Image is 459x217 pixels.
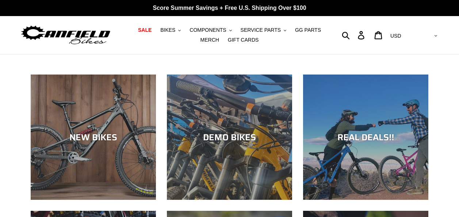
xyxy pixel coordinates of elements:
[228,37,259,43] span: GIFT CARDS
[31,132,156,142] div: NEW BIKES
[197,35,223,45] a: MERCH
[160,27,175,33] span: BIKES
[20,24,111,47] img: Canfield Bikes
[134,25,155,35] a: SALE
[186,25,235,35] button: COMPONENTS
[291,25,325,35] a: GG PARTS
[190,27,226,33] span: COMPONENTS
[167,132,292,142] div: DEMO BIKES
[167,75,292,200] a: DEMO BIKES
[31,75,156,200] a: NEW BIKES
[303,132,428,142] div: REAL DEALS!!
[303,75,428,200] a: REAL DEALS!!
[237,25,290,35] button: SERVICE PARTS
[157,25,184,35] button: BIKES
[241,27,281,33] span: SERVICE PARTS
[224,35,263,45] a: GIFT CARDS
[295,27,321,33] span: GG PARTS
[138,27,152,33] span: SALE
[200,37,219,43] span: MERCH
